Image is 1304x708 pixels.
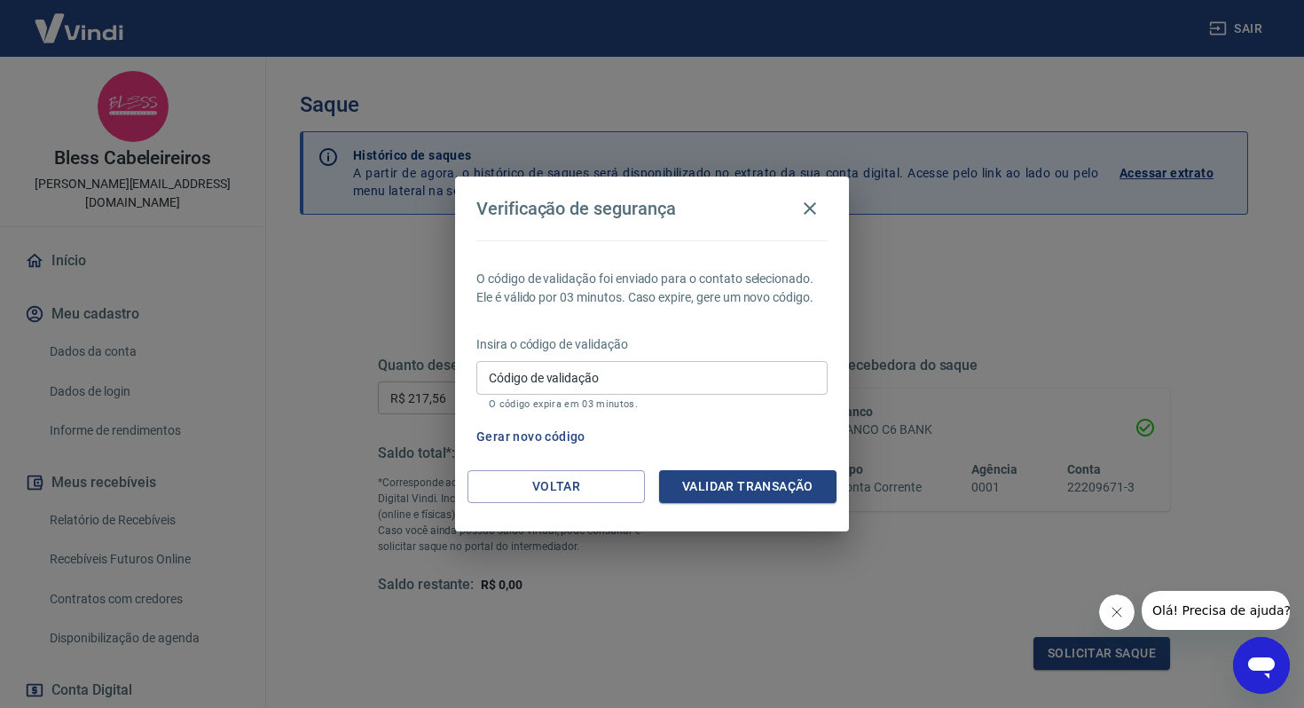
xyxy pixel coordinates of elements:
[659,470,837,503] button: Validar transação
[467,470,645,503] button: Voltar
[1233,637,1290,694] iframe: Botão para abrir a janela de mensagens
[11,12,149,27] span: Olá! Precisa de ajuda?
[476,270,828,307] p: O código de validação foi enviado para o contato selecionado. Ele é válido por 03 minutos. Caso e...
[476,335,828,354] p: Insira o código de validação
[1142,591,1290,630] iframe: Mensagem da empresa
[1099,594,1135,630] iframe: Fechar mensagem
[476,198,676,219] h4: Verificação de segurança
[469,421,593,453] button: Gerar novo código
[489,398,815,410] p: O código expira em 03 minutos.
